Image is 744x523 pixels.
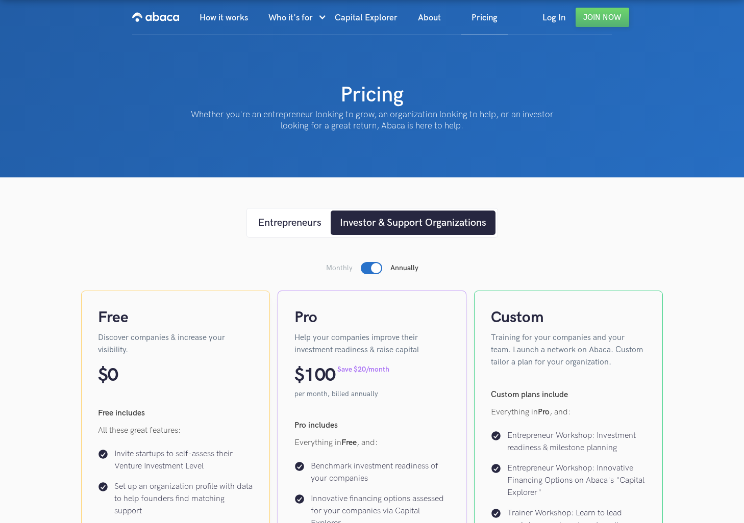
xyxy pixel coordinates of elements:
img: Check icon [491,431,501,441]
p: $ [294,364,304,387]
p: Entrepreneur Workshop: Innovative Financing Options on Abaca's "Capital Explorer" [507,462,646,499]
p: 0 [108,364,118,387]
p: Benchmark investment readiness of your companies [311,460,450,485]
a: Log In [532,1,576,35]
img: Check icon [294,494,305,504]
strong: Free includes [98,408,145,418]
p: Everything in , and: [491,406,646,419]
div: Entrepreneurs [258,215,321,230]
p: Set up an organization profile with data to help founders find matching support [114,481,253,517]
img: Check icon [294,461,305,472]
div: Investor & Support Organizations [340,215,486,230]
p: Entrepreneur Workshop: Investment readiness & milestone planning [507,430,646,454]
a: Capital Explorer [325,1,408,35]
strong: Free [341,438,357,448]
p: Annually [390,263,418,273]
p: All these great features: [98,425,253,437]
p: $ [98,364,108,387]
img: Check icon [98,449,108,459]
p: Everything in , and: [294,437,450,449]
h4: Free [98,307,253,328]
strong: Pro [538,407,550,417]
p: per month, billed annually [294,389,450,399]
img: Abaca logo [132,9,179,25]
img: Check icon [98,482,108,492]
h4: Custom [491,307,646,328]
img: Check icon [491,463,501,474]
a: About [408,1,451,35]
h4: Pro [294,307,450,328]
p: Training for your companies and your team. Launch a network on Abaca. Custom tailor a plan for yo... [491,332,646,369]
a: home [132,1,179,34]
p: Monthly [326,263,353,273]
div: Who it's for [268,1,325,35]
h1: Pricing [340,82,404,109]
p: 100 [304,364,335,387]
div: Who it's for [268,1,313,35]
strong: includes [308,421,338,430]
p: Discover companies & increase your visibility. [98,332,253,356]
p: Whether you're an entrepreneur looking to grow, an organization looking to help, or an investor l... [183,109,561,132]
strong: Custom plans include [491,390,568,400]
a: Join Now [576,8,629,27]
p: Save $20/month [337,364,389,375]
a: How it works [189,1,258,35]
p: Invite startups to self-assess their Venture Investment Level [114,448,253,473]
a: Pricing [461,1,508,35]
p: Help your companies improve their investment readiness & raise capital [294,332,450,356]
img: Check icon [491,508,501,518]
strong: Pro [294,421,306,430]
